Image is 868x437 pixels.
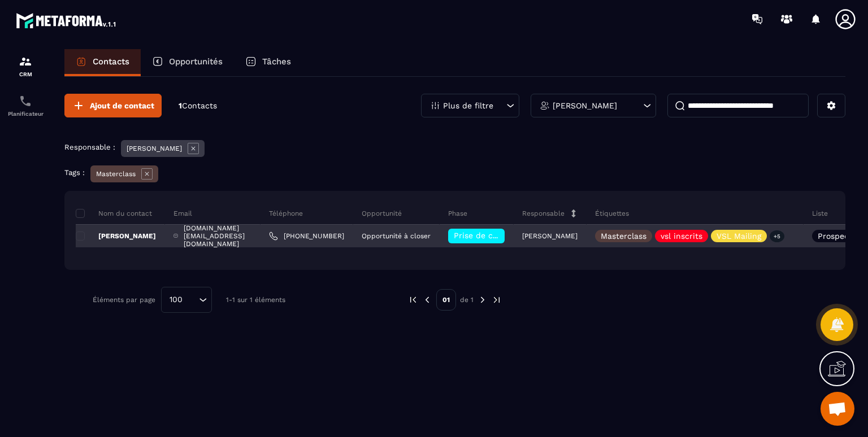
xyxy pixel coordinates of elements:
p: Planificateur [3,111,48,117]
p: Nom du contact [76,209,152,218]
p: Opportunité à closer [362,232,431,240]
p: Tags : [64,168,85,177]
p: Responsable [522,209,565,218]
a: [PHONE_NUMBER] [269,231,344,241]
p: Email [173,209,192,218]
p: Tâches [262,56,291,67]
img: formation [19,55,32,68]
img: next [478,295,488,305]
p: VSL Mailing [717,232,761,240]
p: [PERSON_NAME] [553,102,617,110]
div: Search for option [161,287,212,313]
p: 01 [436,289,456,311]
img: scheduler [19,94,32,108]
p: Étiquettes [595,209,629,218]
p: +5 [770,230,784,242]
p: Contacts [93,56,129,67]
p: Responsable : [64,143,115,151]
p: 1-1 sur 1 éléments [226,296,285,304]
p: Masterclass [96,170,136,178]
p: [PERSON_NAME] [522,232,578,240]
p: 1 [179,100,217,111]
img: prev [422,295,432,305]
a: schedulerschedulerPlanificateur [3,86,48,125]
a: Tâches [234,49,302,76]
input: Search for option [186,294,196,306]
p: [PERSON_NAME] [76,231,156,241]
img: prev [408,295,418,305]
span: Prise de contact effectuée [454,231,558,240]
p: [PERSON_NAME] [127,145,182,152]
p: Plus de filtre [443,102,493,110]
span: Ajout de contact [90,100,154,111]
p: Éléments par page [93,296,155,304]
p: Téléphone [269,209,303,218]
a: formationformationCRM [3,46,48,86]
p: vsl inscrits [661,232,702,240]
p: Phase [448,209,467,218]
p: de 1 [460,295,474,304]
span: 100 [166,294,186,306]
img: next [492,295,502,305]
a: Ouvrir le chat [821,392,854,426]
span: Contacts [182,101,217,110]
a: Opportunités [141,49,234,76]
p: Masterclass [601,232,646,240]
button: Ajout de contact [64,94,162,117]
img: logo [16,10,118,30]
p: CRM [3,71,48,77]
p: Liste [812,209,828,218]
a: Contacts [64,49,141,76]
p: Opportunité [362,209,402,218]
p: Opportunités [169,56,223,67]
